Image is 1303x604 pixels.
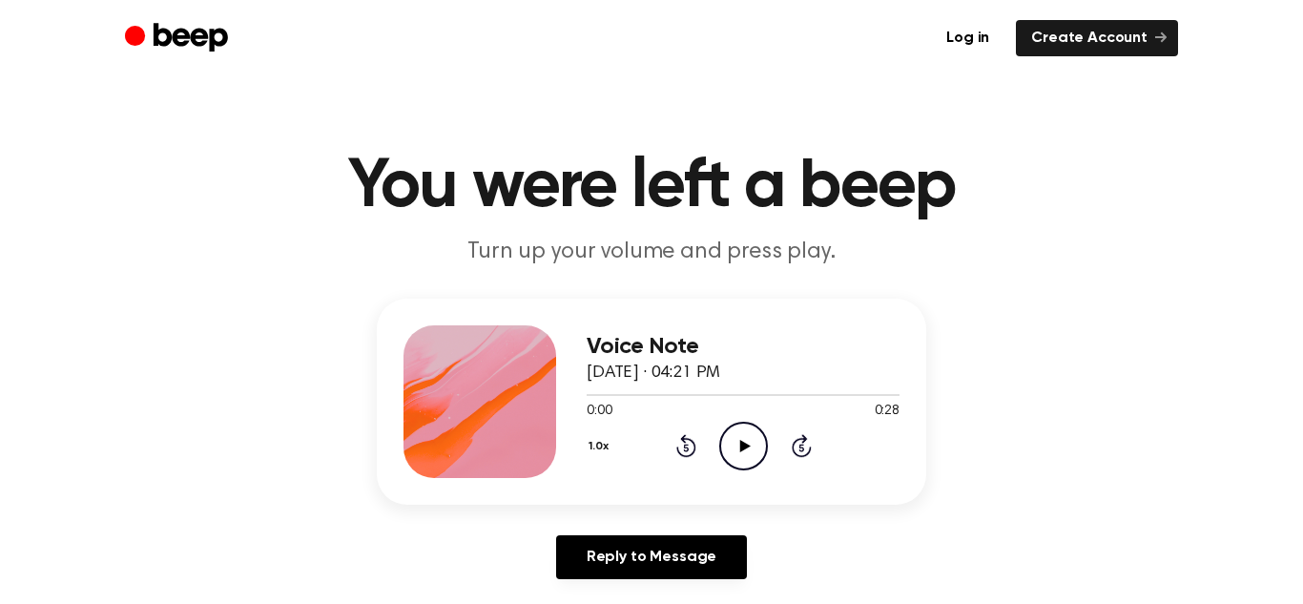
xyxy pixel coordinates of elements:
a: Reply to Message [556,535,747,579]
p: Turn up your volume and press play. [285,237,1018,268]
a: Create Account [1016,20,1178,56]
h1: You were left a beep [163,153,1140,221]
span: 0:00 [587,402,611,422]
span: [DATE] · 04:21 PM [587,364,720,382]
a: Beep [125,20,233,57]
h3: Voice Note [587,334,900,360]
button: 1.0x [587,430,616,463]
span: 0:28 [875,402,900,422]
a: Log in [931,20,1004,56]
